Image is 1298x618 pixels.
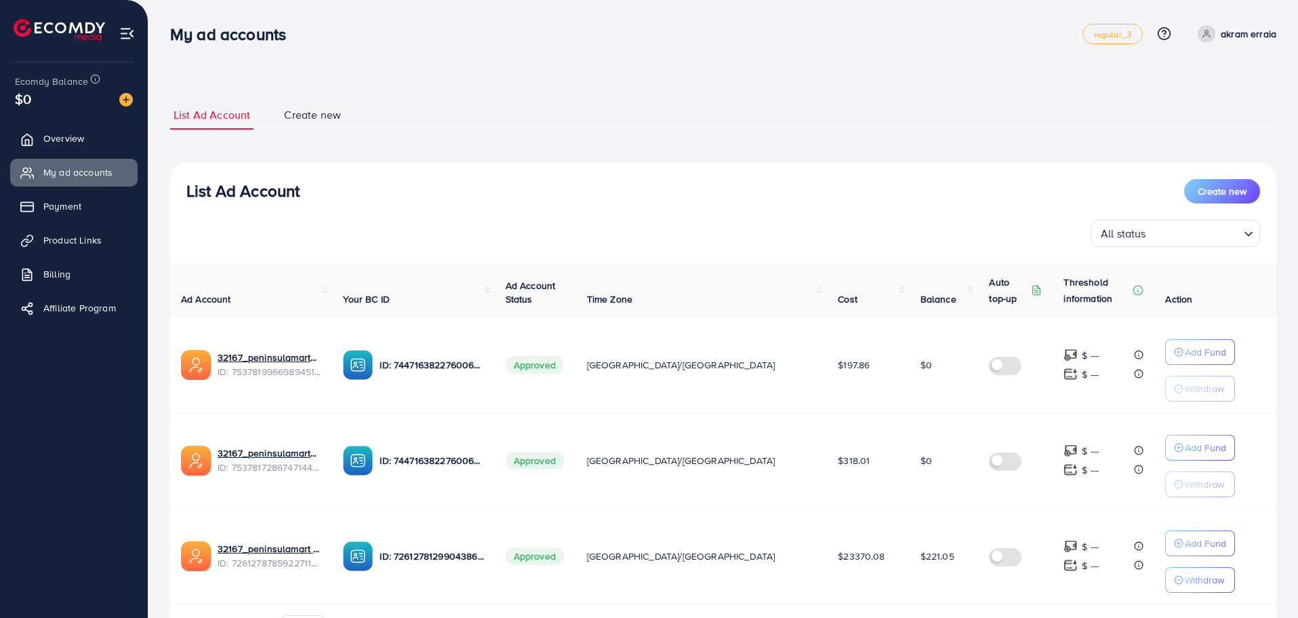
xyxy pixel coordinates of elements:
p: $ --- [1082,347,1099,364]
span: Create new [284,107,341,123]
p: Withdraw [1185,476,1224,493]
button: Withdraw [1165,471,1235,497]
span: $0 [920,358,932,372]
img: image [119,93,133,107]
span: Approved [506,356,564,374]
span: Your BC ID [343,292,390,306]
a: Overview [10,125,138,152]
p: Withdraw [1185,381,1224,397]
a: 32167_peninsulamart adc 1_1690648214482 [218,542,321,556]
span: [GEOGRAPHIC_DATA]/[GEOGRAPHIC_DATA] [587,549,775,563]
span: Billing [43,267,70,281]
a: 32167_peninsulamart3_1755035549846 [218,446,321,460]
p: $ --- [1082,462,1099,478]
a: regular_3 [1082,24,1143,44]
h3: My ad accounts [170,24,297,44]
span: [GEOGRAPHIC_DATA]/[GEOGRAPHIC_DATA] [587,454,775,467]
span: [GEOGRAPHIC_DATA]/[GEOGRAPHIC_DATA] [587,358,775,372]
p: Auto top-up [989,274,1028,307]
button: Add Fund [1165,530,1235,556]
h3: List Ad Account [186,181,300,201]
a: Billing [10,260,138,288]
div: Search for option [1091,220,1260,247]
p: $ --- [1082,443,1099,459]
p: $ --- [1082,558,1099,574]
span: Approved [506,547,564,565]
p: $ --- [1082,539,1099,555]
span: $221.05 [920,549,954,563]
img: ic-ads-acc.e4c84228.svg [181,446,211,476]
span: Action [1165,292,1192,306]
a: Affiliate Program [10,294,138,322]
span: ID: 7537819966989451281 [218,365,321,379]
span: ID: 7537817286747144200 [218,461,321,474]
span: All status [1098,224,1149,244]
img: top-up amount [1063,367,1078,381]
img: ic-ads-acc.e4c84228.svg [181,350,211,380]
a: Product Links [10,227,138,254]
span: ID: 7261278785922711553 [218,556,321,570]
span: Ad Account [181,292,231,306]
a: Payment [10,193,138,220]
span: $0 [920,454,932,467]
div: <span class='underline'>32167_peninsulamart adc 1_1690648214482</span></br>7261278785922711553 [218,542,321,570]
span: Balance [920,292,956,306]
span: $197.86 [838,358,870,372]
p: ID: 7261278129904386049 [380,548,483,564]
span: Create new [1198,185,1246,198]
img: ic-ba-acc.ded83a64.svg [343,350,373,380]
span: Approved [506,452,564,469]
img: ic-ba-acc.ded83a64.svg [343,446,373,476]
img: top-up amount [1063,539,1078,554]
span: regular_3 [1094,30,1131,39]
p: Threshold information [1063,274,1130,307]
span: $0 [15,89,31,109]
p: Add Fund [1185,344,1226,360]
button: Add Fund [1165,435,1235,461]
span: $23370.08 [838,549,885,563]
span: Time Zone [587,292,632,306]
button: Withdraw [1165,567,1235,593]
span: $318.01 [838,454,870,467]
button: Add Fund [1165,339,1235,365]
img: top-up amount [1063,444,1078,458]
div: <span class='underline'>32167_peninsulamart3_1755035549846</span></br>7537817286747144200 [218,446,321,474]
img: top-up amount [1063,463,1078,477]
span: Overview [43,132,84,145]
span: My ad accounts [43,166,113,179]
p: Add Fund [1185,535,1226,552]
span: Payment [43,199,81,213]
img: menu [119,26,135,41]
span: Ad Account Status [506,279,556,306]
p: Add Fund [1185,440,1226,456]
a: akram erraia [1192,25,1276,43]
img: logo [14,19,105,40]
a: 32167_peninsulamart2_1755035523238 [218,351,321,364]
div: <span class='underline'>32167_peninsulamart2_1755035523238</span></br>7537819966989451281 [218,351,321,379]
button: Withdraw [1165,376,1235,402]
input: Search for option [1150,221,1238,244]
span: Affiliate Program [43,301,116,315]
p: ID: 7447163822760067089 [380,452,483,469]
span: Cost [838,292,857,306]
span: List Ad Account [174,107,250,123]
img: top-up amount [1063,558,1078,573]
span: Ecomdy Balance [15,75,88,88]
p: $ --- [1082,366,1099,383]
p: Withdraw [1185,572,1224,588]
p: akram erraia [1221,26,1276,42]
img: ic-ads-acc.e4c84228.svg [181,541,211,571]
a: My ad accounts [10,159,138,186]
button: Create new [1184,179,1260,204]
img: ic-ba-acc.ded83a64.svg [343,541,373,571]
img: top-up amount [1063,348,1078,362]
iframe: Chat [1240,557,1288,608]
span: Product Links [43,233,102,247]
p: ID: 7447163822760067089 [380,357,483,373]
